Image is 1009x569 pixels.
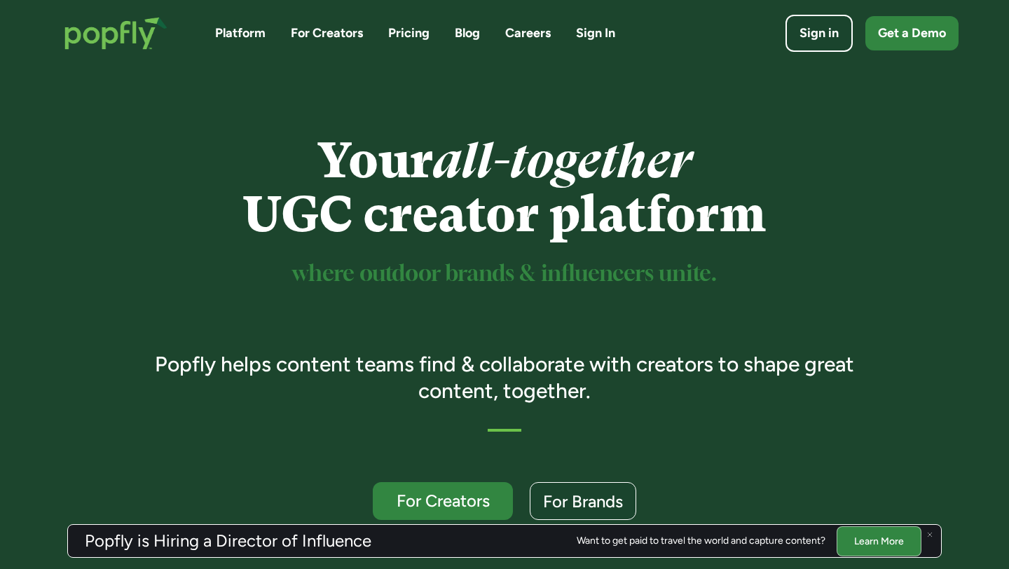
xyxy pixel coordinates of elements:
em: all-together [433,132,692,189]
a: For Creators [291,25,363,42]
h1: Your UGC creator platform [135,134,874,242]
a: Blog [455,25,480,42]
a: Careers [505,25,551,42]
a: For Brands [530,482,636,520]
div: Get a Demo [878,25,946,42]
div: For Brands [543,493,623,510]
div: Sign in [799,25,839,42]
h3: Popfly is Hiring a Director of Influence [85,533,371,549]
a: For Creators [373,482,513,520]
a: Pricing [388,25,430,42]
a: Get a Demo [865,16,959,50]
a: Learn More [837,526,921,556]
a: Sign in [785,15,853,52]
h3: Popfly helps content teams find & collaborate with creators to shape great content, together. [135,351,874,404]
sup: where outdoor brands & influencers unite. [292,263,717,285]
a: home [50,3,181,64]
div: For Creators [385,492,500,509]
div: Want to get paid to travel the world and capture content? [577,535,825,547]
a: Platform [215,25,266,42]
a: Sign In [576,25,615,42]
